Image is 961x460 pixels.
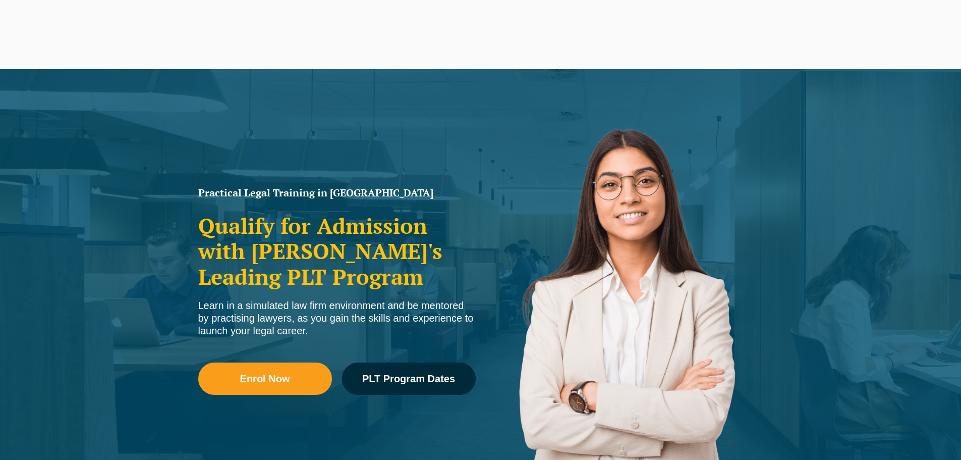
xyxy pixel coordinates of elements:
[198,213,476,289] h2: Qualify for Admission with [PERSON_NAME]'s Leading PLT Program
[198,363,332,395] a: Enrol Now
[342,363,476,395] a: PLT Program Dates
[240,374,290,384] span: Enrol Now
[198,188,476,198] h1: Practical Legal Training in [GEOGRAPHIC_DATA]
[198,299,476,337] div: Learn in a simulated law firm environment and be mentored by practising lawyers, as you gain the ...
[362,374,455,384] span: PLT Program Dates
